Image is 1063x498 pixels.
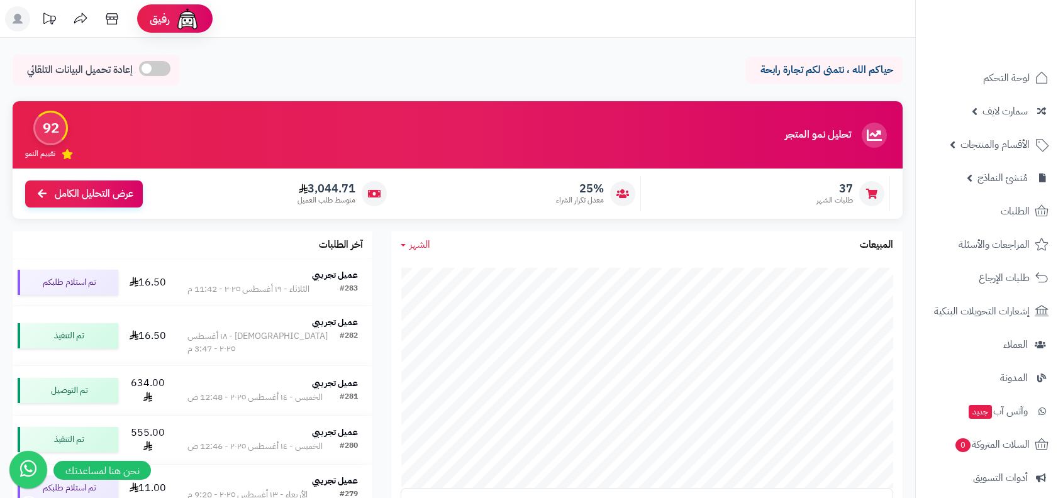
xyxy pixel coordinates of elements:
span: السلات المتروكة [954,436,1030,453]
a: إشعارات التحويلات البنكية [923,296,1055,326]
span: متوسط طلب العميل [298,195,355,206]
strong: عميل تجريبي [312,268,358,282]
img: ai-face.png [175,6,200,31]
a: أدوات التسويق [923,463,1055,493]
p: حياكم الله ، نتمنى لكم تجارة رابحة [755,63,893,77]
td: 16.50 [123,259,173,306]
h3: آخر الطلبات [319,240,363,251]
img: logo-2.png [977,35,1051,62]
a: العملاء [923,329,1055,360]
a: لوحة التحكم [923,63,1055,93]
a: المراجعات والأسئلة [923,230,1055,260]
span: العملاء [1003,336,1028,353]
a: السلات المتروكة0 [923,429,1055,460]
td: 555.00 [123,416,173,465]
div: #283 [340,283,358,296]
h3: تحليل نمو المتجر [785,130,851,141]
a: عرض التحليل الكامل [25,180,143,207]
span: سمارت لايف [982,102,1028,120]
span: 25% [556,182,604,196]
div: #281 [340,391,358,404]
h3: المبيعات [860,240,893,251]
div: [DEMOGRAPHIC_DATA] - ١٨ أغسطس ٢٠٢٥ - 3:47 م [187,330,340,355]
div: الثلاثاء - ١٩ أغسطس ٢٠٢٥ - 11:42 م [187,283,309,296]
td: 634.00 [123,366,173,415]
span: 37 [816,182,853,196]
a: تحديثات المنصة [33,6,65,35]
span: عرض التحليل الكامل [55,187,133,201]
div: #280 [340,440,358,453]
span: الطلبات [1001,202,1030,220]
span: وآتس آب [967,402,1028,420]
a: المدونة [923,363,1055,393]
span: لوحة التحكم [983,69,1030,87]
span: المراجعات والأسئلة [959,236,1030,253]
span: معدل تكرار الشراء [556,195,604,206]
span: مُنشئ النماذج [977,169,1028,187]
div: الخميس - ١٤ أغسطس ٢٠٢٥ - 12:46 ص [187,440,323,453]
div: تم استلام طلبكم [18,270,118,295]
span: 3,044.71 [298,182,355,196]
div: الخميس - ١٤ أغسطس ٢٠٢٥ - 12:48 ص [187,391,323,404]
a: طلبات الإرجاع [923,263,1055,293]
strong: عميل تجريبي [312,426,358,439]
a: الطلبات [923,196,1055,226]
span: أدوات التسويق [973,469,1028,487]
span: تقييم النمو [25,148,55,159]
a: الشهر [401,238,430,252]
span: الشهر [409,237,430,252]
div: تم التوصيل [18,378,118,403]
span: جديد [969,405,992,419]
a: وآتس آبجديد [923,396,1055,426]
div: #282 [340,330,358,355]
span: رفيق [150,11,170,26]
span: إعادة تحميل البيانات التلقائي [27,63,133,77]
span: الأقسام والمنتجات [960,136,1030,153]
strong: عميل تجريبي [312,377,358,390]
span: طلبات الإرجاع [979,269,1030,287]
span: 0 [955,438,971,452]
span: طلبات الشهر [816,195,853,206]
strong: عميل تجريبي [312,316,358,329]
div: تم التنفيذ [18,323,118,348]
span: إشعارات التحويلات البنكية [934,302,1030,320]
span: المدونة [1000,369,1028,387]
strong: عميل تجريبي [312,474,358,487]
div: تم التنفيذ [18,427,118,452]
td: 16.50 [123,306,173,365]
